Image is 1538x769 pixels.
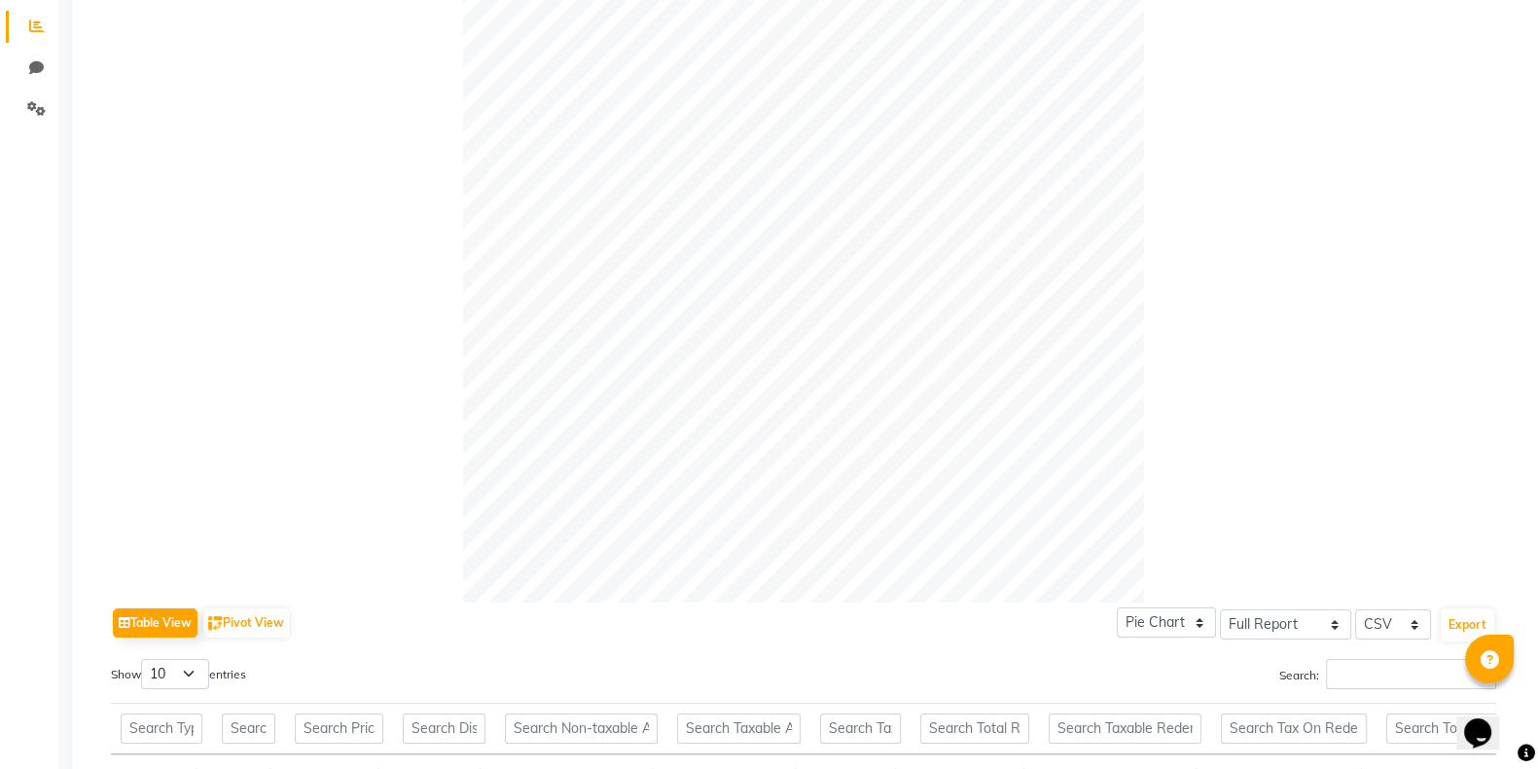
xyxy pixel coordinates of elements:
[208,616,223,631] img: pivot.png
[1279,659,1496,689] label: Search:
[295,714,383,744] input: Search Price
[920,714,1029,744] input: Search Total Revenue
[1221,714,1367,744] input: Search Tax On Redemption
[1049,714,1201,744] input: Search Taxable Redemption
[121,714,202,744] input: Search Type
[141,659,209,689] select: Showentries
[403,714,485,744] input: Search Discount
[113,608,197,638] button: Table View
[1456,691,1519,750] iframe: chat widget
[677,714,801,744] input: Search Taxable Amount
[505,714,658,744] input: Search Non-taxable Amount
[1386,714,1519,744] input: Search Total Redemption
[1441,608,1494,641] button: Export
[111,659,246,689] label: Show entries
[820,714,901,744] input: Search Tax
[1326,659,1496,689] input: Search:
[203,608,289,638] button: Pivot View
[222,714,276,744] input: Search Count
